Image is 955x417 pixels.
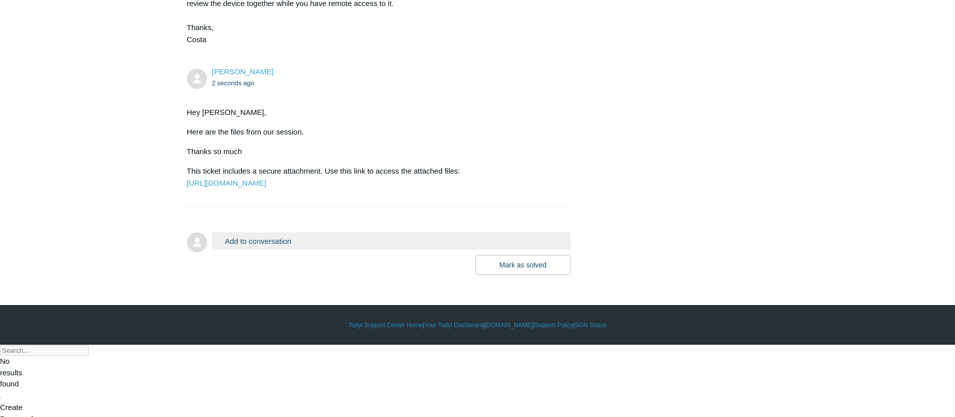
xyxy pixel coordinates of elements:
[187,179,266,187] a: [URL][DOMAIN_NAME]
[534,321,573,330] a: Support Policy
[575,321,607,330] a: SGN Status
[475,255,570,275] button: Mark as solved
[424,321,483,330] a: Your Todyl Dashboard
[348,321,423,330] a: Todyl Support Center Home
[187,126,561,138] p: Here are the files from our session.
[485,321,533,330] a: [DOMAIN_NAME]
[187,106,561,118] p: Hey [PERSON_NAME],
[187,165,561,189] p: This ticket includes a secure attachment. Use this link to access the attached files:
[212,232,571,250] button: Add to conversation
[187,146,561,158] p: Thanks so much
[212,67,274,76] span: Aaron Luboff
[212,79,255,87] time: 08/29/2025, 15:21
[212,67,274,76] a: [PERSON_NAME]
[187,321,769,330] div: | | | |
